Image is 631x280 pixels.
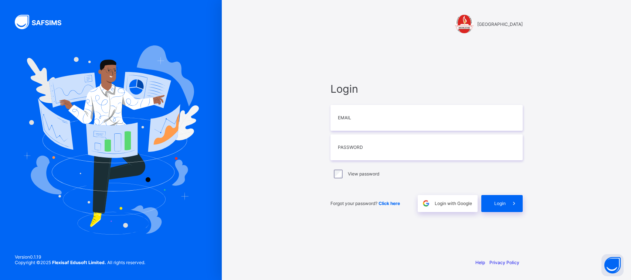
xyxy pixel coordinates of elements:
[475,260,485,265] a: Help
[348,171,379,177] label: View password
[330,201,400,206] span: Forgot your password?
[422,199,430,208] img: google.396cfc9801f0270233282035f929180a.svg
[379,201,400,206] a: Click here
[435,201,472,206] span: Login with Google
[23,45,199,235] img: Hero Image
[15,15,70,29] img: SAFSIMS Logo
[330,82,523,95] span: Login
[15,254,145,260] span: Version 0.1.19
[15,260,145,265] span: Copyright © 2025 All rights reserved.
[477,21,523,27] span: [GEOGRAPHIC_DATA]
[494,201,506,206] span: Login
[601,254,624,276] button: Open asap
[489,260,519,265] a: Privacy Policy
[52,260,106,265] strong: Flexisaf Edusoft Limited.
